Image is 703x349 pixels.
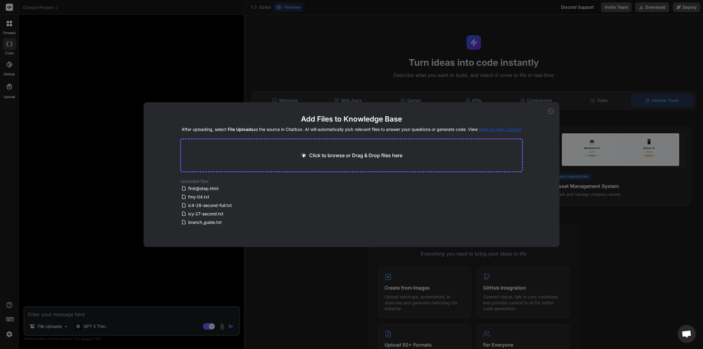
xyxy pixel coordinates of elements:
[188,210,224,217] span: icy-27-second.txt
[188,185,219,192] span: first@step.html
[228,127,253,132] span: File Uploads
[180,178,523,184] h2: Uploaded files
[188,202,233,209] span: ic4-28-second-full.txt
[188,219,222,226] span: branch_guide.txt
[479,127,521,132] span: Step-by-step Tutorial
[309,152,402,159] p: Click to browse or Drag & Drop files here
[678,325,696,343] div: Open chat
[180,114,523,124] h2: Add Files to Knowledge Base
[188,193,210,201] span: fmy-04.txt
[180,126,523,132] h4: After uploading, select as the source in Chatbox. AI will automatically pick relevant files to an...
